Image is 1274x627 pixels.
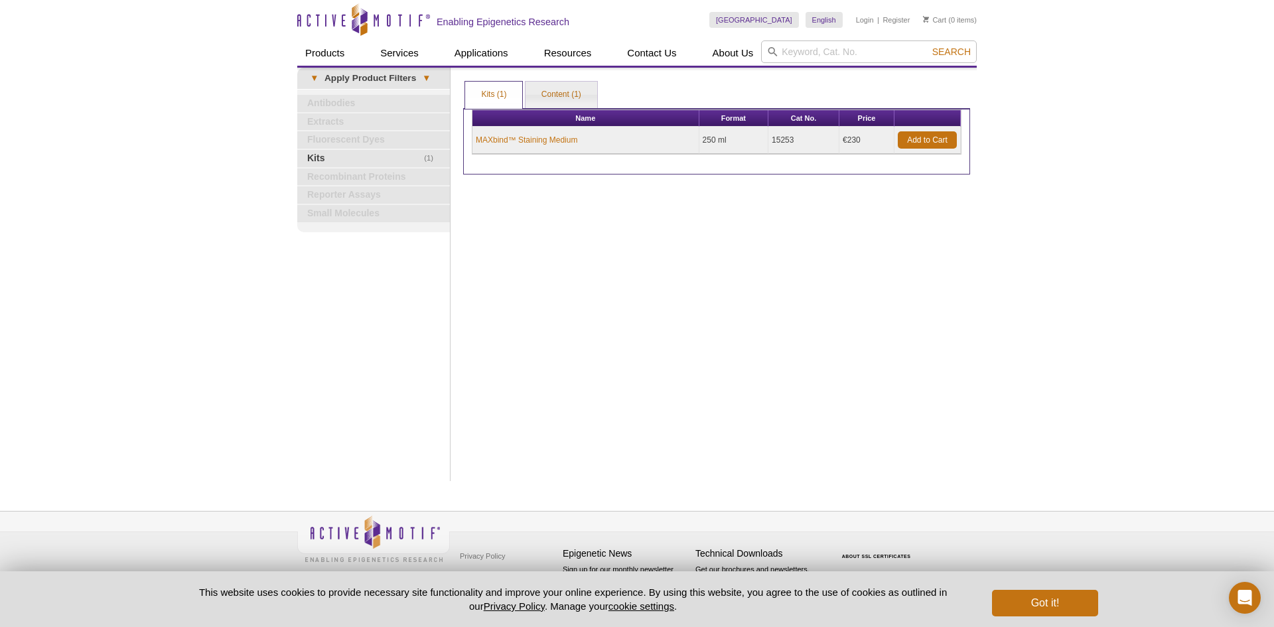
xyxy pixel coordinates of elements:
a: Reporter Assays [297,186,450,204]
a: Products [297,40,352,66]
h2: Enabling Epigenetics Research [437,16,569,28]
p: Sign up for our monthly newsletter highlighting recent publications in the field of epigenetics. [563,564,689,609]
li: (0 items) [923,12,977,28]
a: Login [856,15,874,25]
a: Content (1) [526,82,597,108]
a: English [806,12,843,28]
h4: Technical Downloads [695,548,821,559]
a: Kits (1) [465,82,522,108]
a: Fluorescent Dyes [297,131,450,149]
a: [GEOGRAPHIC_DATA] [709,12,799,28]
li: | [877,12,879,28]
p: Get our brochures and newsletters, or request them by mail. [695,564,821,598]
div: Open Intercom Messenger [1229,582,1261,614]
input: Keyword, Cat. No. [761,40,977,63]
img: Your Cart [923,16,929,23]
span: ▾ [416,72,437,84]
span: (1) [424,150,441,167]
a: ABOUT SSL CERTIFICATES [842,554,911,559]
img: Active Motif, [297,512,450,565]
a: Privacy Policy [457,546,508,566]
a: Small Molecules [297,205,450,222]
h4: Epigenetic News [563,548,689,559]
span: Search [932,46,971,57]
th: Price [839,110,894,127]
table: Click to Verify - This site chose Symantec SSL for secure e-commerce and confidential communicati... [828,535,928,564]
td: €230 [839,127,894,154]
th: Cat No. [768,110,839,127]
a: Recombinant Proteins [297,169,450,186]
a: Contact Us [619,40,684,66]
a: Services [372,40,427,66]
a: Privacy Policy [484,600,545,612]
span: ▾ [304,72,324,84]
a: Antibodies [297,95,450,112]
td: 15253 [768,127,839,154]
a: Cart [923,15,946,25]
a: Applications [447,40,516,66]
a: Add to Cart [898,131,957,149]
a: ▾Apply Product Filters▾ [297,68,450,89]
a: About Us [705,40,762,66]
td: 250 ml [699,127,768,154]
a: MAXbind™ Staining Medium [476,134,577,146]
a: Register [883,15,910,25]
a: Terms & Conditions [457,566,526,586]
p: This website uses cookies to provide necessary site functionality and improve your online experie... [176,585,970,613]
a: Extracts [297,113,450,131]
button: Got it! [992,590,1098,616]
a: (1)Kits [297,150,450,167]
th: Format [699,110,768,127]
a: Resources [536,40,600,66]
button: cookie settings [608,600,674,612]
button: Search [928,46,975,58]
th: Name [472,110,699,127]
